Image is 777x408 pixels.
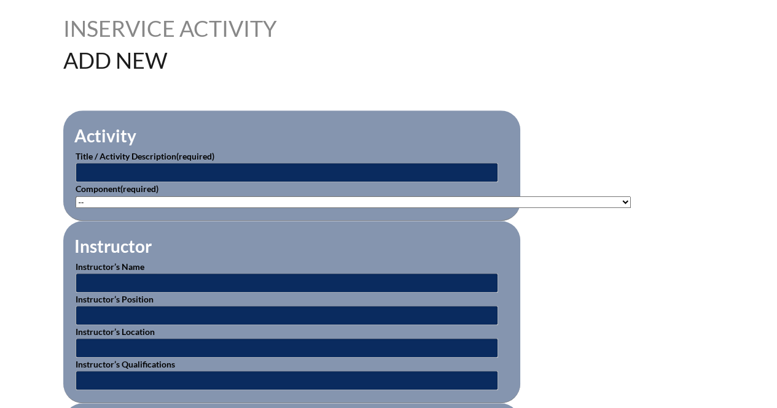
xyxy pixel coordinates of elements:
legend: Activity [73,125,138,146]
h1: Inservice Activity [63,17,311,39]
h1: Add New [63,49,467,71]
label: Instructor’s Position [76,294,154,304]
label: Instructor’s Qualifications [76,359,175,369]
label: Title / Activity Description [76,151,214,161]
span: (required) [176,151,214,161]
label: Instructor’s Name [76,261,144,272]
legend: Instructor [73,236,153,256]
label: Component [76,183,158,194]
span: (required) [120,183,158,194]
select: activity_component[data][] [76,196,631,208]
label: Instructor’s Location [76,326,155,337]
